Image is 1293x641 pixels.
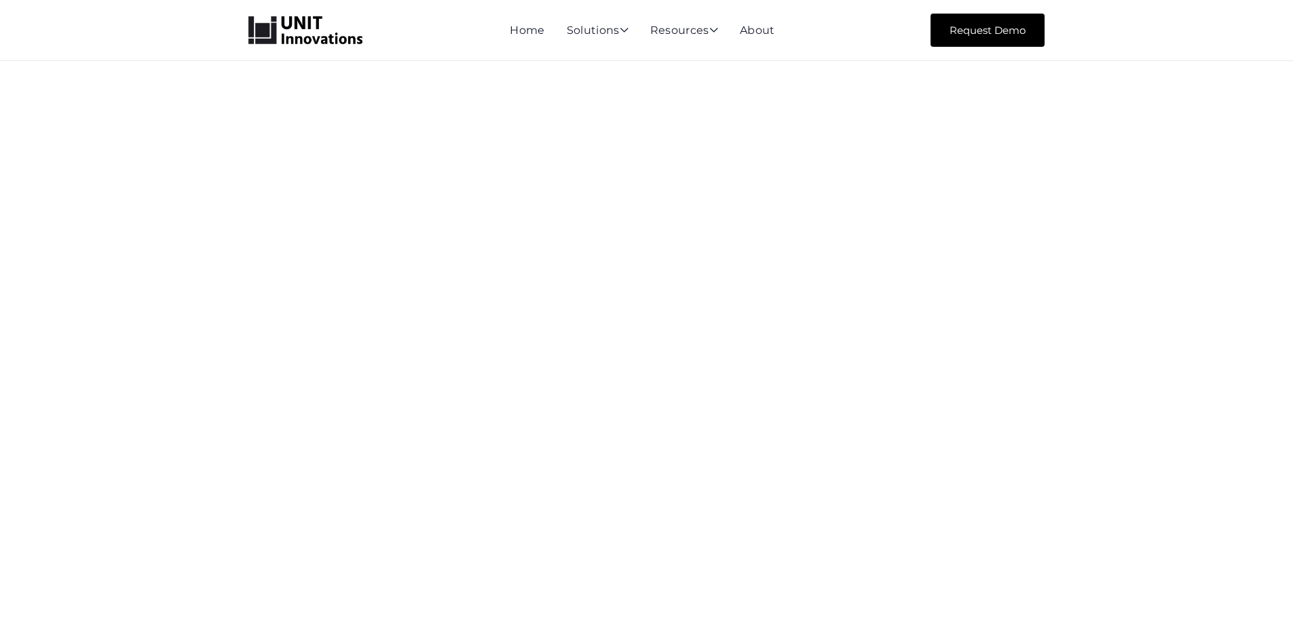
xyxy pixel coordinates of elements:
a: Home [510,24,544,37]
span:  [620,24,629,35]
div: Resources [650,25,718,37]
div: Solutions [567,25,629,37]
div: Resources [650,25,718,37]
a: Request Demo [931,14,1045,47]
span:  [709,24,718,35]
a: home [248,16,362,45]
a: About [740,24,775,37]
div: Solutions [567,25,629,37]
